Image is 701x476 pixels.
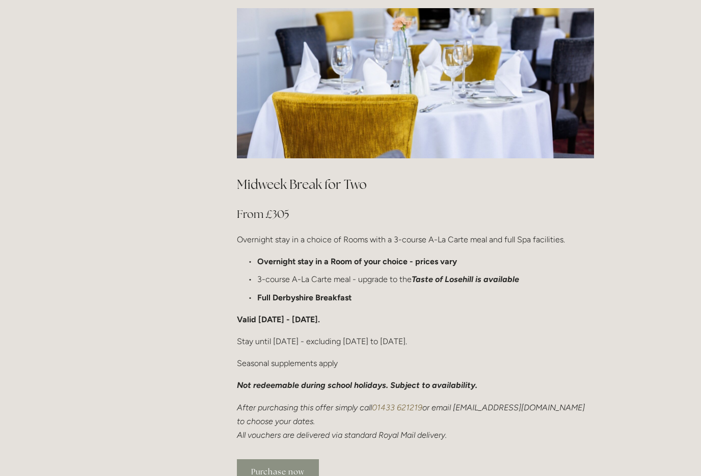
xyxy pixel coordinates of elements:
[412,274,519,284] em: Taste of Losehill is available
[237,8,594,159] img: 190325_losehillhousehotel_015.jpg
[257,257,457,266] strong: Overnight stay in a Room of your choice - prices vary
[237,315,320,324] strong: Valid [DATE] - [DATE].
[237,204,594,225] h3: From £305
[237,356,594,370] p: Seasonal supplements apply
[237,176,594,193] h2: Midweek Break for Two
[372,403,422,412] a: 01433 621219
[237,403,587,440] em: After purchasing this offer simply call or email [EMAIL_ADDRESS][DOMAIN_NAME] to choose your date...
[237,380,477,390] em: Not redeemable during school holidays. Subject to availability.
[257,293,352,302] strong: Full Derbyshire Breakfast
[237,334,594,348] p: Stay until [DATE] - excluding [DATE] to [DATE].
[237,233,594,246] p: Overnight stay in a choice of Rooms with a 3-course A-La Carte meal and full Spa facilities.
[257,272,594,286] p: 3-course A-La Carte meal - upgrade to the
